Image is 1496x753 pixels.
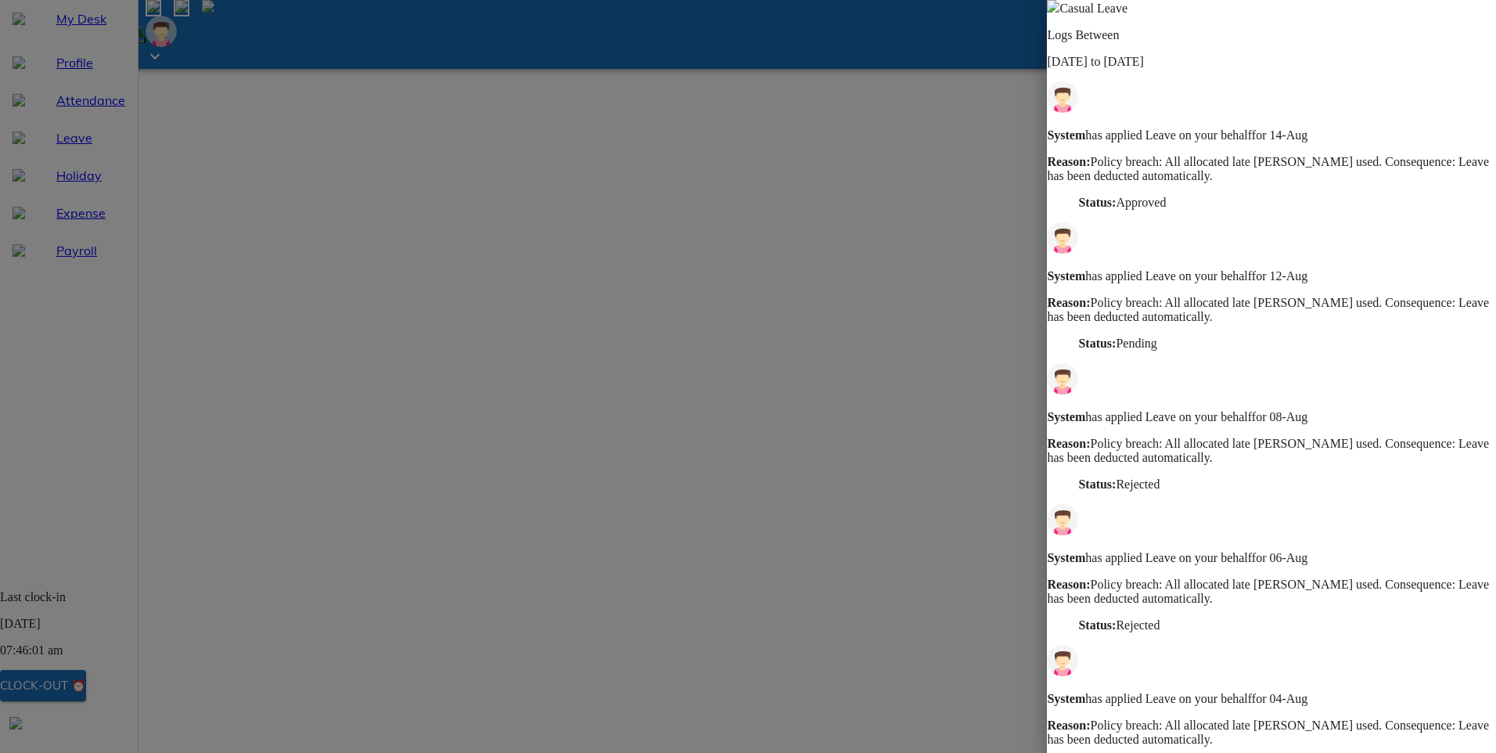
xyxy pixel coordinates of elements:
[1047,551,1085,564] strong: System
[1047,55,1496,69] p: [DATE] to [DATE]
[1047,645,1078,676] img: weLlBVrZJxSdAAAAABJRU5ErkJggg==
[1047,363,1078,395] img: weLlBVrZJxSdAAAAABJRU5ErkJggg==
[1047,28,1496,42] p: Logs Between
[1078,337,1116,350] strong: Status:
[1059,2,1127,15] span: Casual Leave
[1078,477,1116,491] strong: Status:
[1047,719,1496,747] p: Policy breach: All allocated late [PERSON_NAME] used. Consequence: Leave has been deducted automa...
[1047,81,1078,113] img: weLlBVrZJxSdAAAAABJRU5ErkJggg==
[1047,692,1496,706] p: has applied Leave on your behalf for 04-Aug
[1047,578,1496,606] p: Policy breach: All allocated late [PERSON_NAME] used. Consequence: Leave has been deducted automa...
[1047,296,1496,324] p: Policy breach: All allocated late [PERSON_NAME] used. Consequence: Leave has been deducted automa...
[1047,128,1496,142] p: has applied Leave on your behalf for 14-Aug
[1047,222,1078,254] img: weLlBVrZJxSdAAAAABJRU5ErkJggg==
[1078,618,1496,632] p: Rejected
[1047,437,1090,450] strong: Reason:
[1047,437,1496,465] p: Policy breach: All allocated late [PERSON_NAME] used. Consequence: Leave has been deducted automa...
[1047,155,1090,168] strong: Reason:
[1078,196,1496,210] p: Approved
[1047,578,1090,591] strong: Reason:
[1078,618,1116,632] strong: Status:
[1078,196,1116,209] strong: Status:
[1047,269,1496,283] p: has applied Leave on your behalf for 12-Aug
[1047,410,1085,423] strong: System
[1047,128,1085,142] strong: System
[1078,477,1496,492] p: Rejected
[1047,551,1496,565] p: has applied Leave on your behalf for 06-Aug
[1047,269,1085,283] strong: System
[1078,337,1496,351] p: Pending
[1047,155,1496,183] p: Policy breach: All allocated late [PERSON_NAME] used. Consequence: Leave has been deducted automa...
[1047,410,1496,424] p: has applied Leave on your behalf for 08-Aug
[1047,692,1085,705] strong: System
[1047,296,1090,309] strong: Reason:
[1047,504,1078,535] img: weLlBVrZJxSdAAAAABJRU5ErkJggg==
[1047,719,1090,732] strong: Reason:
